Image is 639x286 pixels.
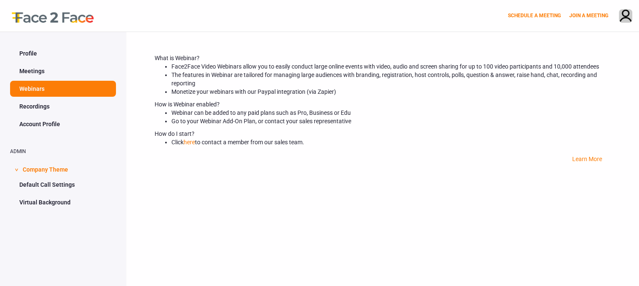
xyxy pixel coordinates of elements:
[171,62,610,71] li: Face2Face Video Webinars allow you to easily conduct large online events with video, audio and sc...
[171,87,610,96] li: Monetize your webinars with our Paypal integration (via Zapier)
[10,81,116,97] a: Webinars
[171,138,610,146] li: Click to contact a member from our sales team.
[155,54,610,62] p: What is Webinar?
[171,71,610,87] li: The features in Webinar are tailored for managing large audiences with branding, registration, ho...
[10,194,116,210] a: Virtual Background
[171,117,610,125] li: Go to your Webinar Add-On Plan, or contact your sales representative
[184,139,195,146] a: here
[23,161,68,177] span: Company Theme
[10,116,116,132] a: Account Profile
[569,13,608,19] a: JOIN A MEETING
[12,168,21,171] span: >
[10,98,116,114] a: Recordings
[10,45,116,61] a: Profile
[508,13,561,19] a: SCHEDULE A MEETING
[572,156,602,162] a: Learn More
[619,10,632,24] img: avatar.710606db.png
[10,149,116,154] h2: ADMIN
[10,63,116,79] a: Meetings
[10,177,116,193] a: Default Call Settings
[155,130,610,138] p: How do I start?
[155,100,610,109] p: How is Webinar enabled?
[171,109,610,117] li: Webinar can be added to any paid plans such as Pro, Business or Edu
